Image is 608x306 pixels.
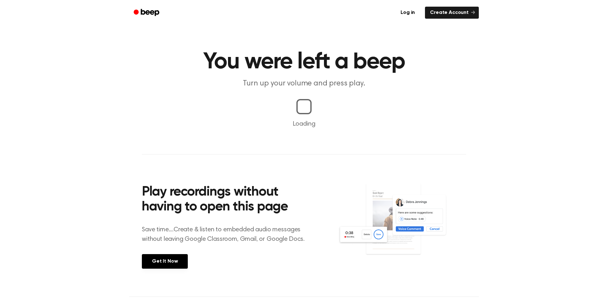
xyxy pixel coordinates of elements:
[182,78,426,89] p: Turn up your volume and press play.
[142,225,313,244] p: Save time....Create & listen to embedded audio messages without leaving Google Classroom, Gmail, ...
[8,119,600,129] p: Loading
[394,5,421,20] a: Log in
[142,185,313,215] h2: Play recordings without having to open this page
[338,183,466,268] img: Voice Comments on Docs and Recording Widget
[142,51,466,73] h1: You were left a beep
[425,7,479,19] a: Create Account
[142,254,188,269] a: Get It Now
[129,7,165,19] a: Beep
